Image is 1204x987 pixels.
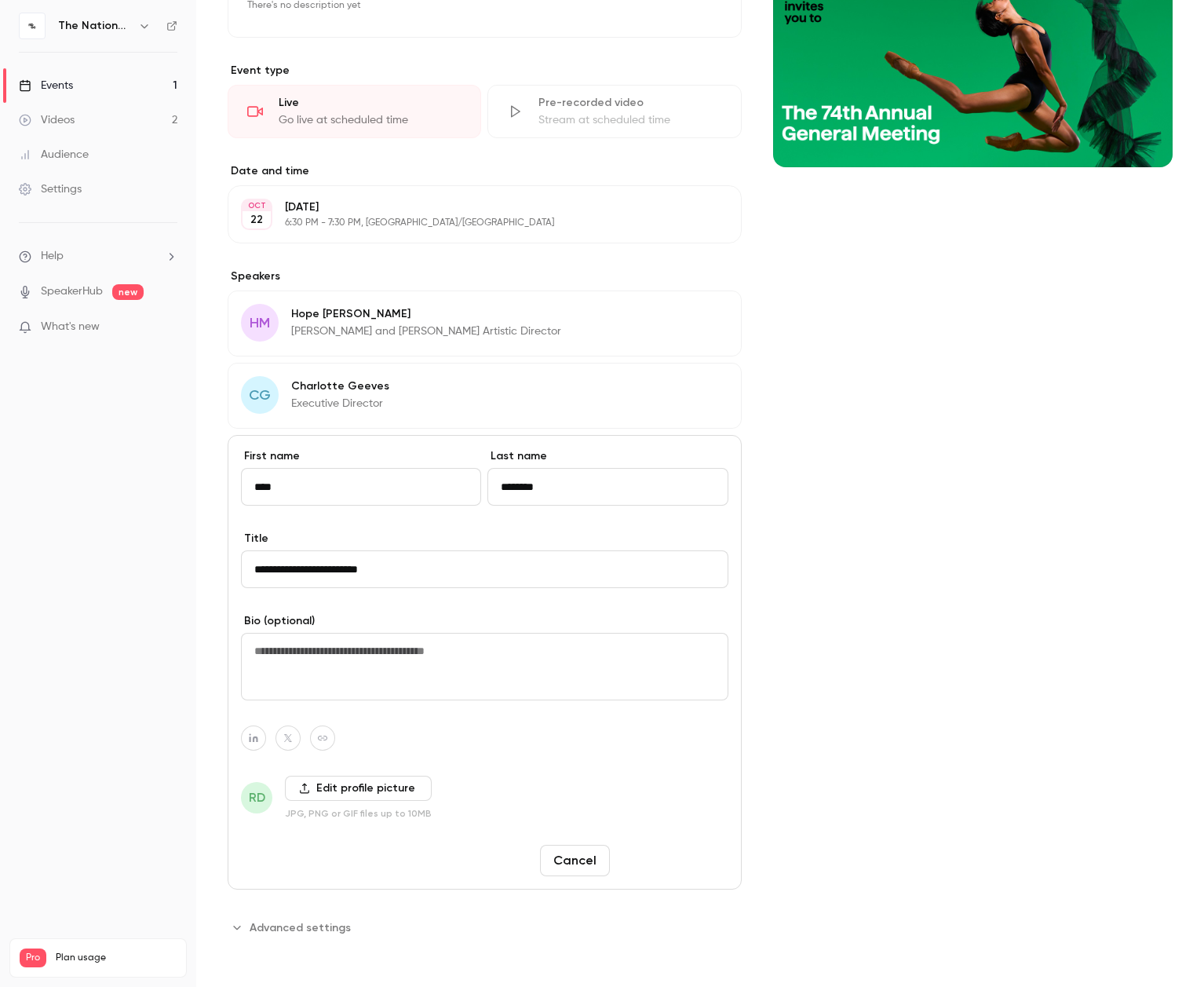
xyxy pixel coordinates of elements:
span: Help [41,248,64,265]
label: Bio (optional) [241,613,728,629]
div: Videos [19,112,75,128]
div: Stream at scheduled time [538,112,721,128]
p: [PERSON_NAME] and [PERSON_NAME] Artistic Director [291,324,561,339]
button: Save changes [616,845,728,876]
p: JPG, PNG or GIF files up to 10MB [285,807,432,820]
div: OCT [243,200,271,211]
section: Advanced settings [228,915,742,940]
div: Go live at scheduled time [279,112,462,128]
div: Pre-recorded videoStream at scheduled time [487,85,741,138]
span: What's new [41,319,100,335]
span: new [112,284,144,300]
p: [DATE] [285,199,659,215]
div: Audience [19,147,89,163]
label: Edit profile picture [285,776,432,801]
div: HMHope [PERSON_NAME][PERSON_NAME] and [PERSON_NAME] Artistic Director [228,291,742,356]
h6: The National Ballet of Canada [58,18,132,34]
a: SpeakerHub [41,283,103,300]
div: Pre-recorded video [538,95,721,111]
button: Advanced settings [228,915,360,940]
p: 6:30 PM - 7:30 PM, [GEOGRAPHIC_DATA]/[GEOGRAPHIC_DATA] [285,217,659,229]
li: help-dropdown-opener [19,248,177,265]
p: Charlotte Geeves [291,378,389,394]
span: Plan usage [56,952,177,964]
label: Title [241,531,728,547]
div: Live [279,95,462,111]
label: Speakers [228,269,742,284]
label: Last name [487,448,728,464]
span: Advanced settings [250,919,351,936]
span: HM [250,313,270,334]
button: Cancel [540,845,610,876]
span: RD [249,788,265,807]
div: CGCharlotte GeevesExecutive Director [228,363,742,429]
p: Executive Director [291,396,389,411]
img: The National Ballet of Canada [20,13,45,38]
label: First name [241,448,481,464]
div: LiveGo live at scheduled time [228,85,481,138]
span: Pro [20,949,46,967]
div: Settings [19,181,82,197]
p: 22 [250,212,263,228]
label: Date and time [228,163,742,179]
span: CG [249,385,271,406]
p: Hope [PERSON_NAME] [291,306,561,322]
div: Events [19,78,73,93]
p: Event type [228,63,742,79]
